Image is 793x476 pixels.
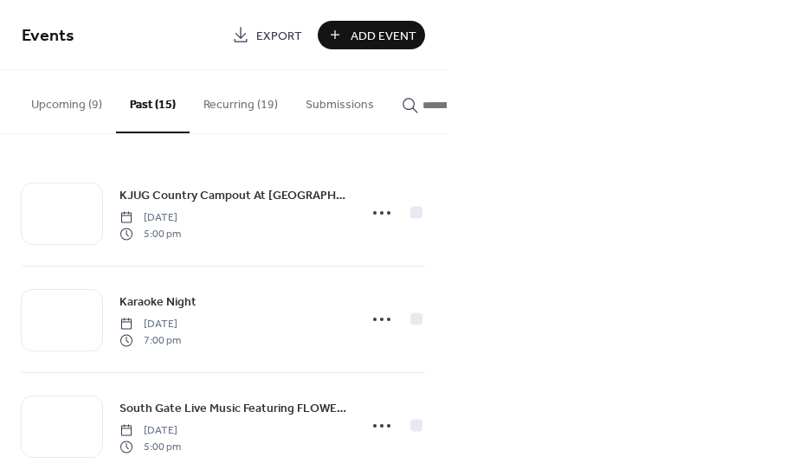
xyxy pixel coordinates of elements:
[292,70,388,132] button: Submissions
[119,293,197,312] span: Karaoke Night
[351,27,416,45] span: Add Event
[119,332,181,348] span: 7:00 pm
[22,19,74,53] span: Events
[223,21,311,49] a: Export
[318,21,425,49] button: Add Event
[119,423,181,439] span: [DATE]
[119,439,181,454] span: 5:00 pm
[17,70,116,132] button: Upcoming (9)
[119,317,181,332] span: [DATE]
[119,187,347,205] span: KJUG Country Campout At [GEOGRAPHIC_DATA]
[119,210,181,226] span: [DATE]
[190,70,292,132] button: Recurring (19)
[119,400,347,418] span: South Gate Live Music Featuring FLOWERS TO FLIES
[116,70,190,133] button: Past (15)
[119,185,347,205] a: KJUG Country Campout At [GEOGRAPHIC_DATA]
[119,292,197,312] a: Karaoke Night
[119,226,181,241] span: 5:00 pm
[256,27,302,45] span: Export
[119,398,347,418] a: South Gate Live Music Featuring FLOWERS TO FLIES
